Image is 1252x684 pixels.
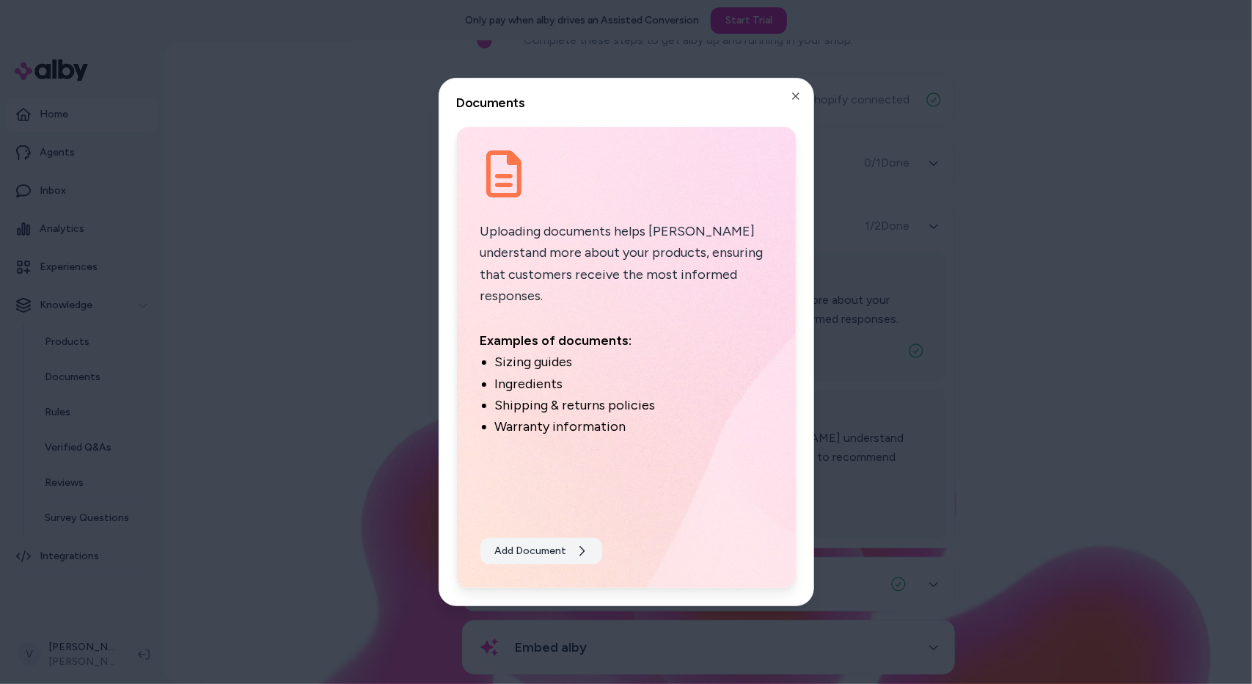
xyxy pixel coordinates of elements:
[495,416,772,437] li: Warranty information
[480,221,772,307] p: Uploading documents helps [PERSON_NAME] understand more about your products, ensuring that custom...
[495,395,772,416] li: Shipping & returns policies
[457,96,796,109] h2: Documents
[495,352,772,373] li: Sizing guides
[495,374,772,395] li: Ingredients
[480,330,772,352] p: Examples of documents:
[480,538,602,564] button: Add Document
